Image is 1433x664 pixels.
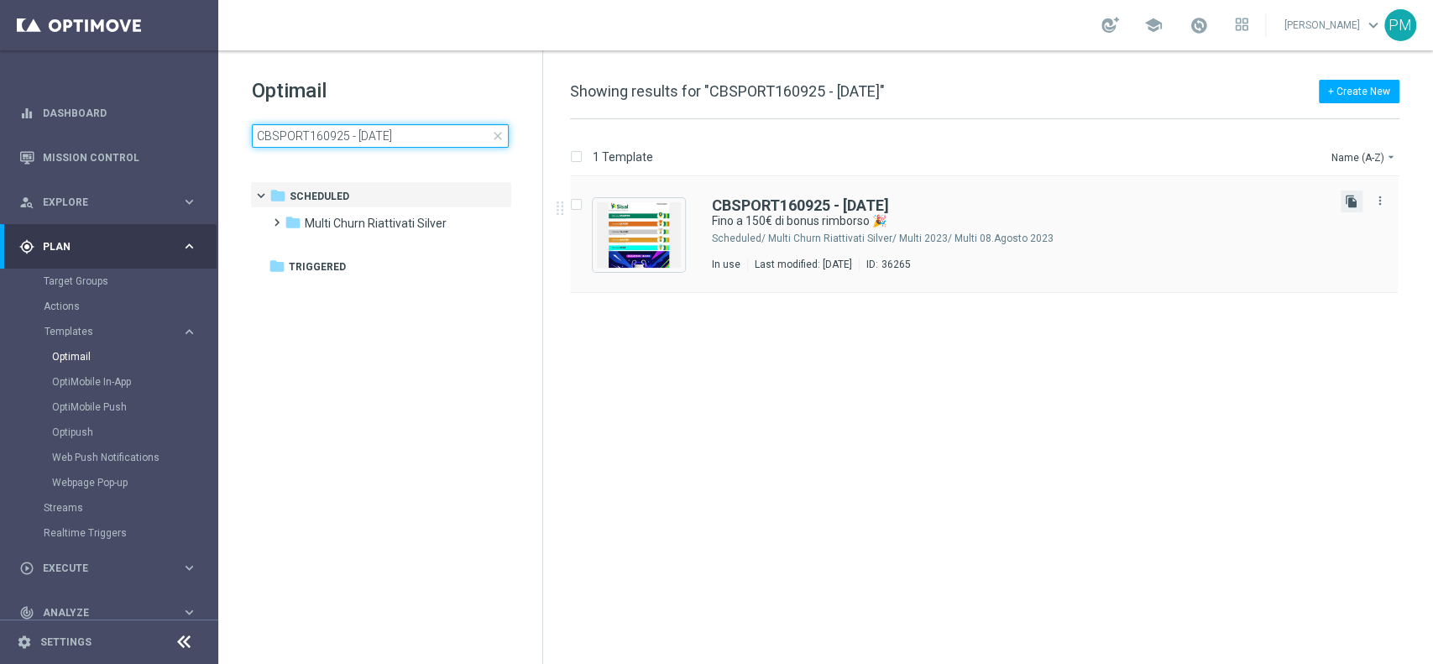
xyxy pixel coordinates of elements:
a: Dashboard [43,91,197,135]
i: equalizer [19,106,34,121]
a: [PERSON_NAME]keyboard_arrow_down [1283,13,1384,38]
button: equalizer Dashboard [18,107,198,120]
span: Execute [43,563,181,573]
i: arrow_drop_down [1384,150,1398,164]
div: PM [1384,9,1416,41]
i: person_search [19,195,34,210]
div: OptiMobile Push [52,395,217,420]
div: ID: [859,258,911,271]
button: track_changes Analyze keyboard_arrow_right [18,606,198,620]
button: Mission Control [18,151,198,165]
button: file_copy [1341,191,1362,212]
a: Optipush [52,426,175,439]
i: keyboard_arrow_right [181,324,197,340]
div: Press SPACE to select this row. [553,177,1430,293]
span: Explore [43,197,181,207]
div: Webpage Pop-up [52,470,217,495]
div: 36265 [881,258,911,271]
div: Optipush [52,420,217,445]
div: Streams [44,495,217,520]
i: keyboard_arrow_right [181,238,197,254]
a: Realtime Triggers [44,526,175,540]
div: Scheduled/ [712,232,766,245]
div: Web Push Notifications [52,445,217,470]
div: Optimail [52,344,217,369]
span: close [491,129,505,143]
span: Analyze [43,608,181,618]
a: Web Push Notifications [52,451,175,464]
p: 1 Template [593,149,653,165]
a: Optimail [52,350,175,363]
i: keyboard_arrow_right [181,604,197,620]
i: keyboard_arrow_right [181,560,197,576]
span: Triggered [289,259,346,274]
a: CBSPORT160925 - [DATE] [712,198,889,213]
span: Multi Churn Riattivati Silver [305,216,447,231]
div: Target Groups [44,269,217,294]
div: Analyze [19,605,181,620]
i: keyboard_arrow_right [181,194,197,210]
div: Mission Control [19,135,197,180]
i: play_circle_outline [19,561,34,576]
button: more_vert [1372,191,1389,211]
button: gps_fixed Plan keyboard_arrow_right [18,240,198,254]
span: Showing results for "CBSPORT160925 - [DATE]" [570,82,885,100]
i: track_changes [19,605,34,620]
a: Settings [40,637,92,647]
span: Plan [43,242,181,252]
div: Fino a 150€ di bonus rimborso 🎉 [712,213,1327,229]
a: Streams [44,501,175,515]
div: Execute [19,561,181,576]
div: Dashboard [19,91,197,135]
span: Templates [44,327,165,337]
img: 36265.jpeg [597,202,681,268]
div: Templates [44,319,217,495]
button: Name (A-Z)arrow_drop_down [1330,147,1399,167]
a: Mission Control [43,135,197,180]
div: Plan [19,239,181,254]
b: CBSPORT160925 - [DATE] [712,196,889,214]
a: Target Groups [44,274,175,288]
span: school [1144,16,1163,34]
button: Templates keyboard_arrow_right [44,325,198,338]
i: more_vert [1373,194,1387,207]
h1: Optimail [252,77,509,104]
div: Actions [44,294,217,319]
div: In use [712,258,740,271]
span: keyboard_arrow_down [1364,16,1383,34]
div: Last modified: [DATE] [748,258,859,271]
i: folder [269,258,285,274]
i: settings [17,635,32,650]
i: folder [269,187,286,204]
div: Realtime Triggers [44,520,217,546]
i: gps_fixed [19,239,34,254]
i: file_copy [1345,195,1358,208]
button: play_circle_outline Execute keyboard_arrow_right [18,562,198,575]
div: Templates [44,327,181,337]
i: folder [285,214,301,231]
a: OptiMobile Push [52,400,175,414]
button: + Create New [1319,80,1399,103]
a: Actions [44,300,175,313]
a: Fino a 150€ di bonus rimborso 🎉 [712,213,1289,229]
a: OptiMobile In-App [52,375,175,389]
input: Search Template [252,124,509,148]
div: Explore [19,195,181,210]
button: person_search Explore keyboard_arrow_right [18,196,198,209]
span: Scheduled [290,189,349,204]
a: Webpage Pop-up [52,476,175,489]
div: Scheduled/Multi Churn Riattivati Silver/Multi 2023/Multi 08.Agosto 2023 [768,232,1327,245]
div: OptiMobile In-App [52,369,217,395]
